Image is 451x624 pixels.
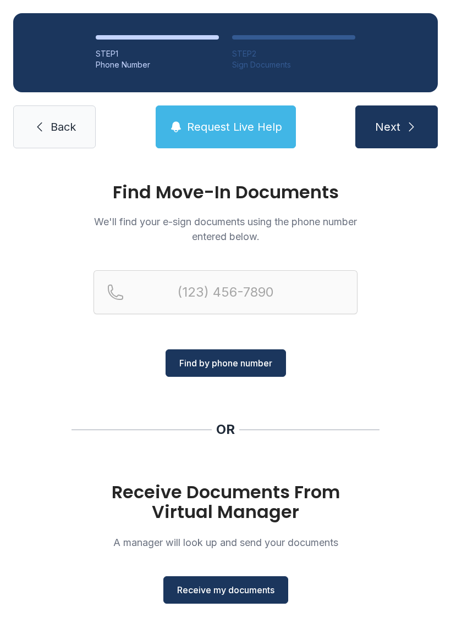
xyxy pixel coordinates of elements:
[187,119,282,135] span: Request Live Help
[375,119,400,135] span: Next
[179,356,272,370] span: Find by phone number
[94,183,358,201] h1: Find Move-In Documents
[96,48,219,59] div: STEP 1
[51,119,76,135] span: Back
[94,270,358,314] input: Reservation phone number
[216,421,235,438] div: OR
[96,59,219,70] div: Phone Number
[232,59,355,70] div: Sign Documents
[94,535,358,550] p: A manager will look up and send your documents
[232,48,355,59] div: STEP 2
[94,482,358,522] h1: Receive Documents From Virtual Manager
[177,583,274,597] span: Receive my documents
[94,214,358,244] p: We'll find your e-sign documents using the phone number entered below.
